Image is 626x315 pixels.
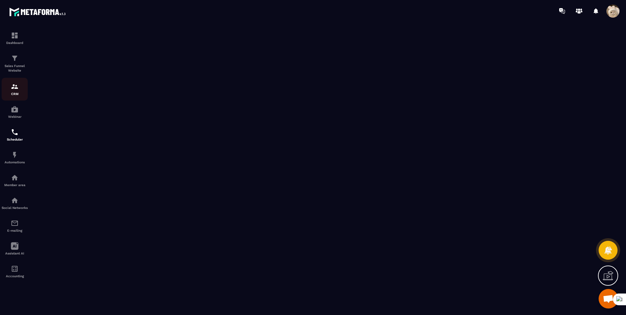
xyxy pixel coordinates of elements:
[9,6,68,18] img: logo
[11,151,19,159] img: automations
[599,289,618,308] div: Mở cuộc trò chuyện
[2,41,28,45] p: Dashboard
[2,237,28,260] a: Assistant AI
[11,174,19,182] img: automations
[2,78,28,101] a: formationformationCRM
[2,49,28,78] a: formationformationSales Funnel Website
[11,32,19,39] img: formation
[2,252,28,255] p: Assistant AI
[2,27,28,49] a: formationformationDashboard
[2,146,28,169] a: automationsautomationsAutomations
[2,183,28,187] p: Member area
[2,229,28,232] p: E-mailing
[2,123,28,146] a: schedulerschedulerScheduler
[11,83,19,90] img: formation
[2,192,28,214] a: social-networksocial-networkSocial Networks
[2,214,28,237] a: emailemailE-mailing
[11,265,19,273] img: accountant
[2,92,28,96] p: CRM
[2,169,28,192] a: automationsautomationsMember area
[2,115,28,118] p: Webinar
[2,138,28,141] p: Scheduler
[11,105,19,113] img: automations
[2,160,28,164] p: Automations
[2,64,28,73] p: Sales Funnel Website
[11,197,19,204] img: social-network
[2,274,28,278] p: Accounting
[11,128,19,136] img: scheduler
[2,206,28,210] p: Social Networks
[2,101,28,123] a: automationsautomationsWebinar
[11,219,19,227] img: email
[2,260,28,283] a: accountantaccountantAccounting
[11,54,19,62] img: formation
